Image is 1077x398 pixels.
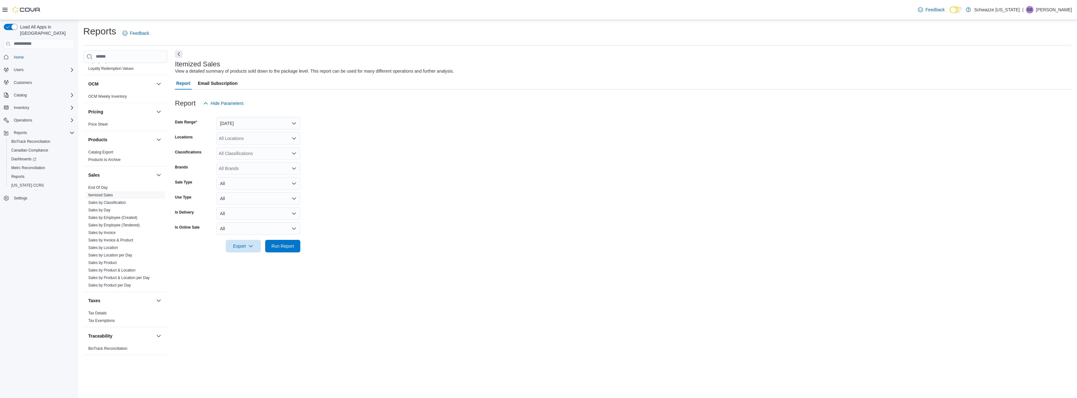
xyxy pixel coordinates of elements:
[88,346,127,351] a: BioTrack Reconciliation
[83,57,167,75] div: Loyalty
[11,66,26,74] button: Users
[88,94,127,99] a: OCM Weekly Inventory
[11,183,44,188] span: [US_STATE] CCRS
[11,174,24,179] span: Reports
[88,215,137,220] span: Sales by Employee (Created)
[155,171,162,179] button: Sales
[216,192,300,205] button: All
[88,253,132,258] span: Sales by Location per Day
[83,345,167,355] div: Traceability
[88,59,122,63] a: Loyalty Adjustments
[88,137,107,143] h3: Products
[9,164,48,172] a: Metrc Reconciliation
[9,182,46,189] a: [US_STATE] CCRS
[11,116,35,124] button: Operations
[291,151,296,156] button: Open list of options
[4,50,75,219] nav: Complex example
[83,148,167,166] div: Products
[925,7,945,13] span: Feedback
[9,182,75,189] span: Washington CCRS
[11,104,32,111] button: Inventory
[83,184,167,292] div: Sales
[88,311,107,315] a: Tax Details
[11,194,30,202] a: Settings
[88,185,108,190] a: End Of Day
[9,138,53,145] a: BioTrack Reconciliation
[120,27,152,39] a: Feedback
[13,7,41,13] img: Cova
[83,121,167,131] div: Pricing
[88,208,111,213] span: Sales by Day
[1,194,77,203] button: Settings
[11,194,75,202] span: Settings
[265,240,300,252] button: Run Report
[175,210,194,215] label: Is Delivery
[175,225,200,230] label: Is Online Sale
[11,66,75,74] span: Users
[11,79,34,86] a: Customers
[14,67,23,72] span: Users
[1026,6,1033,13] div: Gulzar Sayall
[950,7,963,13] input: Dark Mode
[88,318,115,323] a: Tax Exemptions
[88,66,134,71] a: Loyalty Redemption Values
[11,54,26,61] a: Home
[6,155,77,163] a: Dashboards
[216,177,300,190] button: All
[11,116,75,124] span: Operations
[9,164,75,172] span: Metrc Reconciliation
[1022,6,1023,13] p: |
[6,172,77,181] button: Reports
[14,105,29,110] span: Inventory
[130,30,149,36] span: Feedback
[88,268,136,272] a: Sales by Product & Location
[88,283,131,288] span: Sales by Product per Day
[14,80,32,85] span: Customers
[6,163,77,172] button: Metrc Reconciliation
[175,150,202,155] label: Classifications
[291,136,296,141] button: Open list of options
[88,81,99,87] h3: OCM
[229,240,257,252] span: Export
[88,193,113,197] a: Itemized Sales
[88,311,107,316] span: Tax Details
[9,147,75,154] span: Canadian Compliance
[6,146,77,155] button: Canadian Compliance
[88,200,126,205] span: Sales by Classification
[9,138,75,145] span: BioTrack Reconciliation
[88,297,100,304] h3: Taxes
[211,100,244,106] span: Hide Parameters
[6,181,77,190] button: [US_STATE] CCRS
[155,80,162,88] button: OCM
[291,166,296,171] button: Open list of options
[11,91,75,99] span: Catalog
[88,253,132,257] a: Sales by Location per Day
[9,155,39,163] a: Dashboards
[175,135,193,140] label: Locations
[175,165,188,170] label: Brands
[1027,6,1032,13] span: GS
[83,93,167,103] div: OCM
[11,157,36,162] span: Dashboards
[1,91,77,100] button: Catalog
[88,158,121,162] a: Products to Archive
[11,53,75,61] span: Home
[1,65,77,74] button: Users
[201,97,246,110] button: Hide Parameters
[175,195,191,200] label: Use Type
[88,230,116,235] a: Sales by Invoice
[155,297,162,304] button: Taxes
[88,122,108,127] a: Price Sheet
[11,165,45,170] span: Metrc Reconciliation
[175,120,197,125] label: Date Range
[175,50,183,58] button: Next
[88,297,154,304] button: Taxes
[175,68,454,75] div: View a detailed summary of products sold down to the package level. This report can be used for m...
[88,223,140,228] span: Sales by Employee (Tendered)
[14,55,24,60] span: Home
[14,130,27,135] span: Reports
